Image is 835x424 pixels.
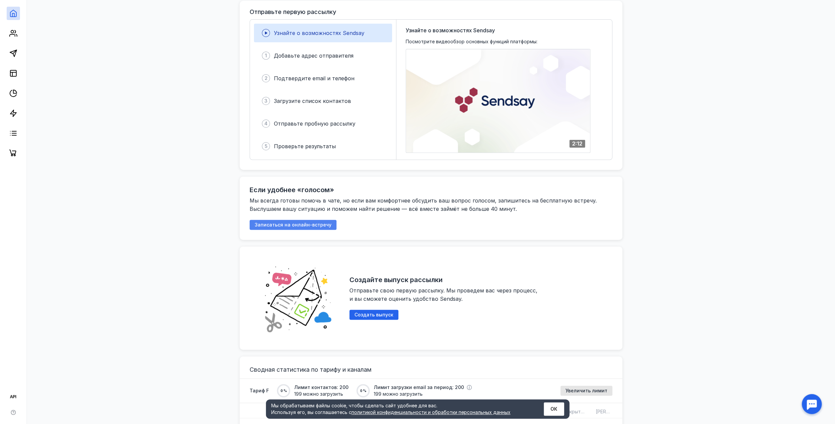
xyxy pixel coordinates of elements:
[274,30,364,36] span: Узнайте о возможностях Sendsay
[349,276,443,284] h2: Создайте выпуск рассылки
[274,52,353,59] span: Добавьте адрес отправителя
[255,222,331,228] span: Записаться на онлайн-встречу
[374,384,464,391] span: Лимит загрузки email за период: 200
[351,409,511,415] a: политикой конфиденциальности и обработки персональных данных
[250,9,336,15] h3: Отправьте первую рассылку
[354,312,393,318] span: Создать выпуск
[250,186,334,194] h2: Если удобнее «голосом»
[294,384,348,391] span: Лимит контактов: 200
[274,143,336,150] span: Проверьте результаты
[563,409,586,414] span: Открытий
[250,222,336,227] a: Записаться на онлайн-встречу
[406,38,537,45] span: Посмотрите видеообзор основных функций платформы:
[544,402,564,416] button: ОК
[349,287,539,302] span: Отправьте свою первую рассылку. Мы проведем вас через процесс, и вы сможете оценить удобство Send...
[569,140,585,148] div: 2:12
[264,120,268,127] span: 4
[265,75,268,82] span: 2
[349,310,398,320] button: Создать выпуск
[265,143,268,150] span: 5
[565,388,607,394] span: Увеличить лимит
[294,391,348,397] span: 199 можно загрузить
[560,386,612,396] button: Увеличить лимит
[274,75,354,82] span: Подтвердите email и телефон
[250,366,612,373] h3: Сводная статистика по тарифу и каналам
[264,98,268,104] span: 3
[374,391,472,397] span: 199 можно загрузить
[250,220,336,230] button: Записаться на онлайн-встречу
[250,387,269,394] span: Тариф F
[274,98,351,104] span: Загрузите список контактов
[265,52,267,59] span: 1
[256,256,339,340] img: abd19fe006828e56528c6cd305e49c57.png
[250,197,598,212] span: Мы всегда готовы помочь в чате, но если вам комфортнее обсудить ваш вопрос голосом, запишитесь на...
[274,120,355,127] span: Отправьте пробную рассылку
[406,26,495,34] span: Узнайте о возможностях Sendsay
[271,402,527,416] div: Мы обрабатываем файлы cookie, чтобы сделать сайт удобнее для вас. Используя его, вы соглашаетесь c
[596,409,633,414] span: [PERSON_NAME]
